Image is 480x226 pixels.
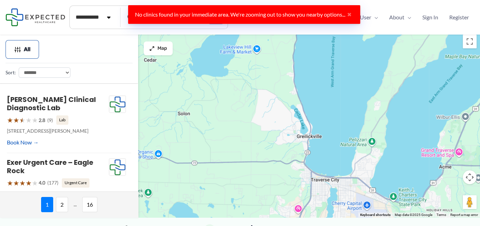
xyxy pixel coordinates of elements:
[13,177,19,189] span: ★
[71,197,79,212] span: ...
[395,213,432,217] span: Map data ©2025 Google
[82,197,97,212] span: 16
[7,114,13,126] span: ★
[7,137,39,148] a: Book Now
[404,12,411,22] span: Menu Toggle
[436,213,446,217] a: Terms (opens in new tab)
[444,12,474,22] a: Register
[14,46,21,53] img: Filter
[7,126,109,135] p: [STREET_ADDRESS][PERSON_NAME]
[26,114,32,126] span: ★
[47,178,58,187] span: (177)
[157,46,167,51] span: Map
[56,197,68,212] span: 2
[39,178,45,187] span: 4.0
[39,116,45,125] span: 2.8
[345,12,353,17] button: Close
[449,12,469,22] span: Register
[384,12,417,22] a: AboutMenu Toggle
[6,8,65,26] img: Expected Healthcare Logo - side, dark font, small
[463,195,477,209] button: Drag Pegman onto the map to open Street View
[389,12,404,22] span: About
[7,189,109,198] p: [STREET_ADDRESS]
[109,96,126,113] img: Expected Healthcare Logo
[109,159,126,176] img: Expected Healthcare Logo
[13,114,19,126] span: ★
[417,12,444,22] a: Sign In
[360,213,391,217] button: Keyboard shortcuts
[47,116,53,125] span: (9)
[422,12,438,22] span: Sign In
[26,177,32,189] span: ★
[450,213,478,217] a: Report a map error
[371,12,378,22] span: Menu Toggle
[6,68,16,77] label: Sort:
[62,178,89,187] span: Urgent Care
[41,197,53,212] span: 1
[56,115,68,124] span: Lab
[7,95,96,113] a: [PERSON_NAME] Clinical Diagnostic Lab
[6,40,39,59] button: All
[7,158,93,176] a: Exer Urgent Care – Eagle Rock
[128,5,360,24] div: No clinics found in your immediate area. We're zooming out to show you nearby options...
[19,177,26,189] span: ★
[463,35,477,48] button: Toggle fullscreen view
[144,41,173,55] button: Map
[149,46,155,51] img: Maximize
[19,114,26,126] span: ★
[32,114,38,126] span: ★
[7,177,13,189] span: ★
[24,47,30,52] span: All
[32,177,38,189] span: ★
[463,170,477,184] button: Map camera controls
